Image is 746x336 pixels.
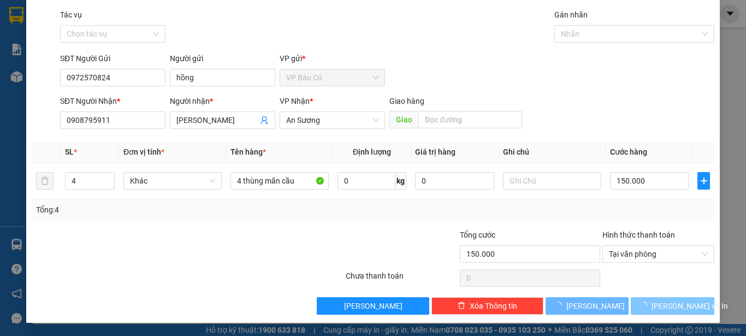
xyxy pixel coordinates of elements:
[130,173,215,189] span: Khác
[170,95,275,107] div: Người nhận
[640,302,652,309] span: loading
[652,300,728,312] span: [PERSON_NAME] và In
[554,10,588,19] label: Gán nhãn
[389,111,418,128] span: Giao
[280,52,385,64] div: VP gửi
[631,297,714,315] button: [PERSON_NAME] và In
[60,95,165,107] div: SĐT Người Nhận
[116,76,131,91] span: SL
[415,148,455,156] span: Giá trị hàng
[610,148,647,156] span: Cước hàng
[8,57,99,70] div: 30.000
[499,142,606,163] th: Ghi chú
[460,231,495,239] span: Tổng cước
[9,22,98,36] div: thoáng
[105,22,194,36] div: phương
[418,111,522,128] input: Dọc đường
[105,10,131,22] span: Nhận:
[389,97,424,105] span: Giao hàng
[9,10,26,22] span: Gửi:
[470,300,517,312] span: Xóa Thông tin
[36,172,54,190] button: delete
[65,148,74,156] span: SL
[503,172,601,190] input: Ghi Chú
[123,148,164,156] span: Đơn vị tính
[170,52,275,64] div: Người gửi
[602,231,675,239] label: Hình thức thanh toán
[280,97,310,105] span: VP Nhận
[230,148,266,156] span: Tên hàng
[431,297,543,315] button: deleteXóa Thông tin
[344,300,402,312] span: [PERSON_NAME]
[697,172,710,190] button: plus
[566,300,625,312] span: [PERSON_NAME]
[546,297,629,315] button: [PERSON_NAME]
[317,297,429,315] button: [PERSON_NAME]
[554,302,566,309] span: loading
[9,77,194,91] div: Tên hàng: 1 thung ( : 1 )
[260,116,269,125] span: user-add
[8,58,25,70] span: CR :
[345,270,459,289] div: Chưa thanh toán
[458,302,465,310] span: delete
[60,10,82,19] label: Tác vụ
[105,9,194,22] div: An Sương
[230,172,329,190] input: VD: Bàn, Ghế
[9,36,98,51] div: 0985559873
[395,172,406,190] span: kg
[698,176,709,185] span: plus
[609,246,708,262] span: Tại văn phòng
[105,36,194,51] div: 0906692658
[36,204,289,216] div: Tổng: 4
[286,112,378,128] span: An Sương
[60,52,165,64] div: SĐT Người Gửi
[286,69,378,86] span: VP Bàu Cỏ
[9,9,98,22] div: VP Bàu Cỏ
[415,172,494,190] input: 0
[353,148,391,156] span: Định lượng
